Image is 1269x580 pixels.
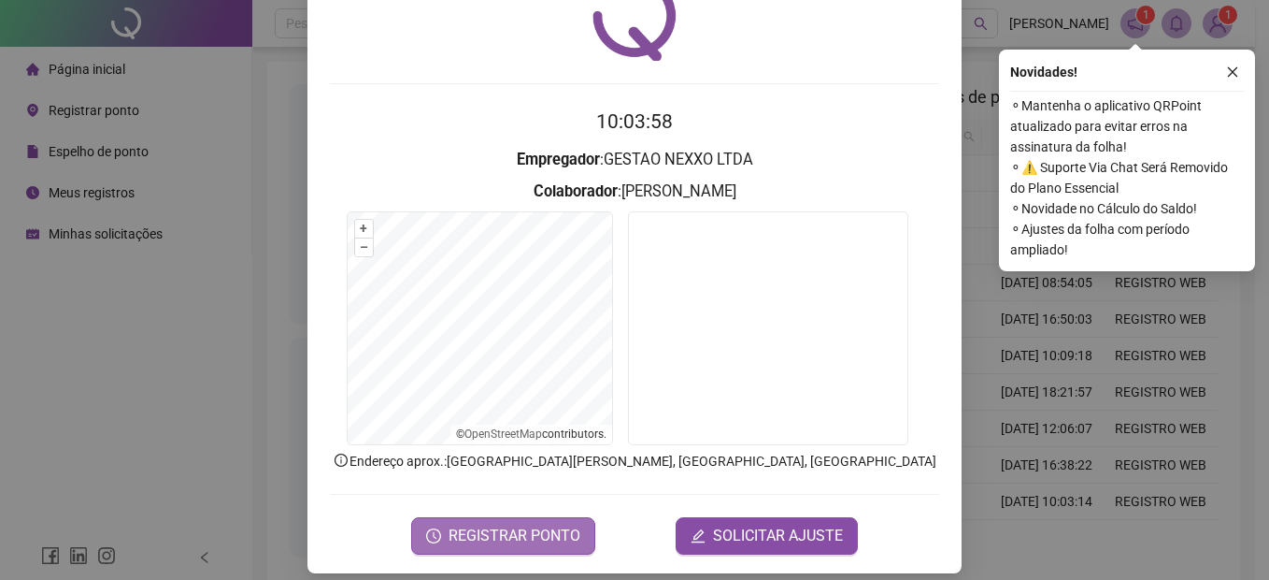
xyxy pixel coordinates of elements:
[355,220,373,238] button: +
[330,451,939,471] p: Endereço aprox. : [GEOGRAPHIC_DATA][PERSON_NAME], [GEOGRAPHIC_DATA], [GEOGRAPHIC_DATA]
[517,151,600,168] strong: Empregador
[676,517,858,555] button: editSOLICITAR AJUSTE
[1010,95,1244,157] span: ⚬ Mantenha o aplicativo QRPoint atualizado para evitar erros na assinatura da folha!
[330,180,939,204] h3: : [PERSON_NAME]
[333,452,349,469] span: info-circle
[691,529,706,544] span: edit
[1010,219,1244,260] span: ⚬ Ajustes da folha com período ampliado!
[464,428,542,441] a: OpenStreetMap
[1010,198,1244,219] span: ⚬ Novidade no Cálculo do Saldo!
[1010,157,1244,198] span: ⚬ ⚠️ Suporte Via Chat Será Removido do Plano Essencial
[713,525,843,547] span: SOLICITAR AJUSTE
[411,517,595,555] button: REGISTRAR PONTO
[355,239,373,256] button: –
[330,148,939,172] h3: : GESTAO NEXXO LTDA
[534,182,618,200] strong: Colaborador
[1226,65,1239,79] span: close
[1010,62,1077,82] span: Novidades !
[596,110,673,133] time: 10:03:58
[449,525,580,547] span: REGISTRAR PONTO
[426,529,441,544] span: clock-circle
[456,428,606,441] li: © contributors.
